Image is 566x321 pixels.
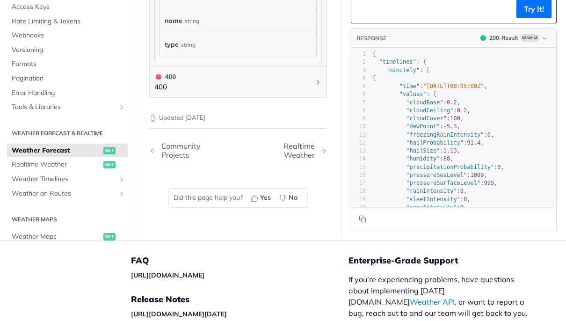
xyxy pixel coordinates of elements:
[168,188,308,208] div: Did this page help you?
[351,155,366,163] div: 14
[487,131,491,138] span: 0
[154,72,322,93] button: 400 400400
[7,29,128,43] a: Webhooks
[372,66,430,73] span: : [
[12,189,116,198] span: Weather on Routes
[372,83,487,89] span: : ,
[351,82,366,90] div: 5
[289,193,298,203] span: No
[276,191,303,205] button: No
[406,107,453,113] span: "cloudCeiling"
[351,203,366,211] div: 20
[372,99,460,105] span: : ,
[372,188,467,194] span: : ,
[406,180,480,186] span: "pressureSurfaceLevel"
[149,113,327,123] p: Updated [DATE]
[7,100,128,114] a: Tools & LibrariesShow subpages for Tools & Libraries
[457,107,467,113] span: 0.2
[12,45,125,55] span: Versioning
[7,230,128,244] a: Weather Mapsget
[103,161,116,168] span: get
[410,297,455,306] a: Weather API
[372,107,471,113] span: : ,
[356,212,369,226] button: Copy to clipboard
[447,123,457,130] span: 5.3
[464,196,467,202] span: 0
[351,50,366,58] div: 1
[372,139,484,146] span: : ,
[351,74,366,82] div: 4
[372,51,376,57] span: {
[7,186,128,200] a: Weather on RoutesShow subpages for Weather on Routes
[12,59,125,69] span: Formats
[103,233,116,241] span: get
[247,191,276,205] button: Yes
[484,180,494,186] span: 995
[406,139,464,146] span: "hailProbability"
[154,82,176,93] p: 400
[406,188,457,194] span: "rainIntensity"
[447,99,457,105] span: 0.2
[131,294,348,305] h5: Release Notes
[351,139,366,146] div: 12
[520,34,539,42] span: Example
[372,163,504,170] span: : ,
[12,102,116,112] span: Tools & Libraries
[372,91,436,97] span: : {
[372,147,460,154] span: : ,
[443,123,447,130] span: -
[372,115,464,122] span: : ,
[372,180,497,186] span: : ,
[406,196,460,202] span: "sleetIntensity"
[118,190,125,197] button: Show subpages for Weather on Routes
[185,14,199,28] div: string
[154,72,176,82] div: 400
[406,115,447,122] span: "cloudCover"
[467,139,480,146] span: 91.4
[7,43,128,57] a: Versioning
[356,33,387,43] button: RESPONSE
[7,143,128,157] a: Weather Forecastget
[379,58,416,65] span: "timelines"
[372,155,454,162] span: : ,
[351,98,366,106] div: 7
[497,163,501,170] span: 0
[351,106,366,114] div: 8
[12,16,125,26] span: Rate Limiting & Tokens
[372,74,376,81] span: {
[12,74,125,83] span: Pagination
[103,146,116,154] span: get
[351,163,366,171] div: 15
[351,187,366,195] div: 18
[406,204,457,210] span: "snowIntensity"
[351,131,366,139] div: 11
[12,2,125,12] span: Access Keys
[7,72,128,86] a: Pagination
[351,90,366,98] div: 6
[406,147,440,154] span: "hailSize"
[7,57,128,71] a: Formats
[165,14,182,28] label: name
[406,99,443,105] span: "cloudBase"
[372,171,487,178] span: : ,
[156,74,161,80] span: 400
[149,132,327,169] nav: Pagination Controls
[12,146,101,155] span: Weather Forecast
[372,123,460,130] span: : ,
[351,115,366,123] div: 9
[7,215,128,224] h2: Weather Maps
[399,91,427,97] span: "values"
[118,175,125,183] button: Show subpages for Weather Timelines
[471,171,484,178] span: 1009
[443,155,450,162] span: 88
[157,142,225,160] div: Community Projects
[12,232,101,241] span: Weather Maps
[450,115,460,122] span: 100
[480,35,486,41] span: 200
[131,255,348,266] h5: FAQ
[351,147,366,155] div: 13
[314,79,322,86] svg: Chevron
[181,38,196,51] div: string
[372,204,467,210] span: : ,
[351,179,366,187] div: 17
